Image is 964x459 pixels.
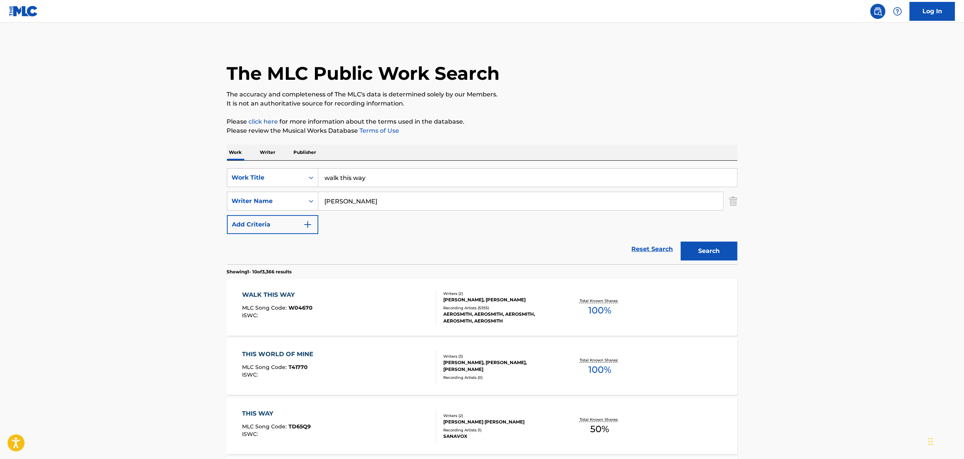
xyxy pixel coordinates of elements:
[628,241,677,257] a: Reset Search
[242,371,260,378] span: ISWC :
[227,99,737,108] p: It is not an authoritative source for recording information.
[443,311,557,324] div: AEROSMITH, AEROSMITH, AEROSMITH, AEROSMITH, AEROSMITH
[303,220,312,229] img: 9d2ae6d4665cec9f34b9.svg
[242,431,260,437] span: ISWC :
[292,144,319,160] p: Publisher
[443,296,557,303] div: [PERSON_NAME], [PERSON_NAME]
[893,7,902,16] img: help
[288,304,313,311] span: W04670
[590,422,609,436] span: 50 %
[580,417,620,422] p: Total Known Shares:
[227,279,737,336] a: WALK THIS WAYMLC Song Code:W04670ISWC:Writers (2)[PERSON_NAME], [PERSON_NAME]Recording Artists (5...
[227,126,737,135] p: Please review the Musical Works Database
[242,423,288,430] span: MLC Song Code :
[443,354,557,359] div: Writers ( 3 )
[358,127,399,134] a: Terms of Use
[443,433,557,440] div: SANAVOX
[242,312,260,319] span: ISWC :
[242,409,311,418] div: THIS WAY
[588,363,611,377] span: 100 %
[242,304,288,311] span: MLC Song Code :
[227,338,737,395] a: THIS WORLD OF MINEMLC Song Code:T41770ISWC:Writers (3)[PERSON_NAME], [PERSON_NAME], [PERSON_NAME]...
[242,350,317,359] div: THIS WORLD OF MINE
[227,117,737,126] p: Please for more information about the terms used in the database.
[443,427,557,433] div: Recording Artists ( 1 )
[227,168,737,264] form: Search Form
[729,192,737,211] img: Delete Criterion
[242,290,313,299] div: WALK THIS WAY
[926,423,964,459] iframe: Chat Widget
[232,173,300,182] div: Work Title
[870,4,885,19] a: Public Search
[227,268,292,275] p: Showing 1 - 10 of 3,366 results
[258,144,278,160] p: Writer
[227,215,318,234] button: Add Criteria
[288,364,308,371] span: T41770
[890,4,905,19] div: Help
[227,90,737,99] p: The accuracy and completeness of The MLC's data is determined solely by our Members.
[443,419,557,425] div: [PERSON_NAME] [PERSON_NAME]
[443,291,557,296] div: Writers ( 2 )
[443,413,557,419] div: Writers ( 2 )
[443,375,557,380] div: Recording Artists ( 0 )
[227,62,500,85] h1: The MLC Public Work Search
[249,118,278,125] a: click here
[580,298,620,304] p: Total Known Shares:
[929,430,933,453] div: Drag
[443,359,557,373] div: [PERSON_NAME], [PERSON_NAME], [PERSON_NAME]
[232,197,300,206] div: Writer Name
[227,398,737,454] a: THIS WAYMLC Song Code:TD65Q9ISWC:Writers (2)[PERSON_NAME] [PERSON_NAME]Recording Artists (1)SANAV...
[873,7,882,16] img: search
[242,364,288,371] span: MLC Song Code :
[588,304,611,317] span: 100 %
[443,305,557,311] div: Recording Artists ( 5355 )
[9,6,38,17] img: MLC Logo
[681,242,737,261] button: Search
[910,2,955,21] a: Log In
[580,357,620,363] p: Total Known Shares:
[288,423,311,430] span: TD65Q9
[227,144,244,160] p: Work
